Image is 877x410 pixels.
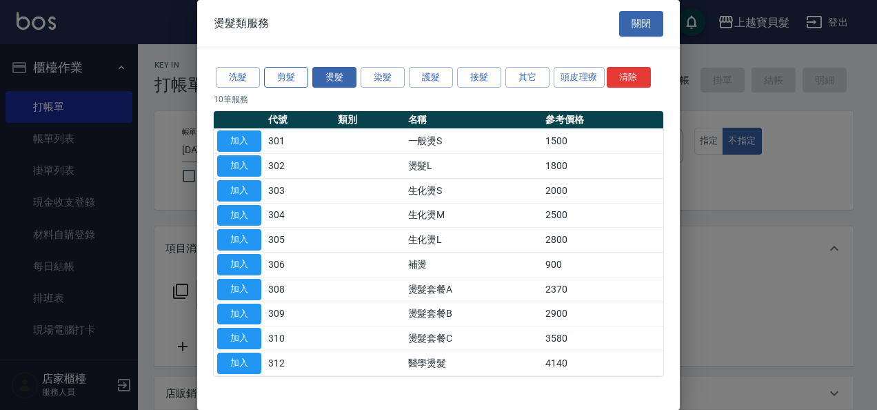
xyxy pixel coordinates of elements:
td: 1500 [542,129,663,154]
td: 醫學燙髮 [405,351,543,376]
td: 2500 [542,203,663,228]
td: 一般燙S [405,129,543,154]
td: 312 [265,351,334,376]
td: 2370 [542,277,663,302]
button: 剪髮 [264,67,308,88]
td: 2900 [542,302,663,326]
td: 310 [265,326,334,351]
td: 燙髮L [405,154,543,179]
span: 燙髮類服務 [214,17,269,30]
button: 加入 [217,130,261,152]
td: 生化燙S [405,178,543,203]
button: 加入 [217,254,261,275]
button: 加入 [217,304,261,325]
button: 接髮 [457,67,501,88]
td: 燙髮套餐B [405,302,543,326]
td: 301 [265,129,334,154]
button: 護髮 [409,67,453,88]
button: 加入 [217,180,261,202]
button: 清除 [607,67,651,88]
td: 2000 [542,178,663,203]
td: 308 [265,277,334,302]
td: 4140 [542,351,663,376]
button: 加入 [217,279,261,300]
td: 309 [265,302,334,326]
td: 304 [265,203,334,228]
td: 生化燙L [405,228,543,253]
td: 302 [265,154,334,179]
td: 燙髮套餐C [405,326,543,351]
th: 名稱 [405,111,543,129]
button: 加入 [217,205,261,226]
td: 306 [265,253,334,277]
td: 1800 [542,154,663,179]
p: 10 筆服務 [214,93,663,106]
td: 補燙 [405,253,543,277]
button: 加入 [217,328,261,349]
td: 生化燙M [405,203,543,228]
td: 305 [265,228,334,253]
td: 900 [542,253,663,277]
button: 加入 [217,229,261,251]
td: 303 [265,178,334,203]
th: 類別 [334,111,404,129]
button: 其它 [505,67,550,88]
button: 洗髮 [216,67,260,88]
th: 參考價格 [542,111,663,129]
button: 頭皮理療 [554,67,605,88]
button: 染髮 [361,67,405,88]
td: 燙髮套餐A [405,277,543,302]
button: 加入 [217,155,261,177]
button: 關閉 [619,11,663,37]
button: 燙髮 [312,67,356,88]
button: 加入 [217,353,261,374]
td: 3580 [542,326,663,351]
th: 代號 [265,111,334,129]
td: 2800 [542,228,663,253]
